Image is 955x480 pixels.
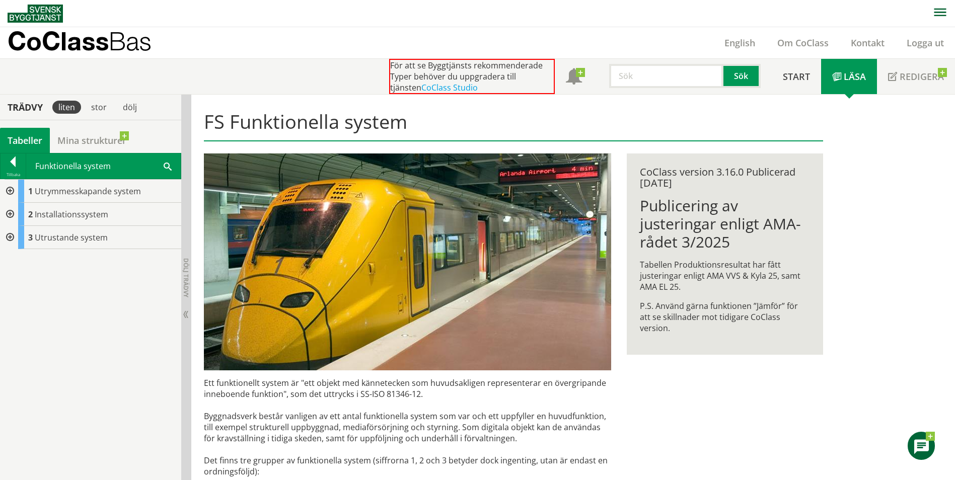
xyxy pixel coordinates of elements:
img: Svensk Byggtjänst [8,5,63,23]
span: Bas [109,26,152,56]
img: arlanda-express-2.jpg [204,153,611,370]
span: Sök i tabellen [164,161,172,171]
span: Redigera [900,70,944,83]
a: Läsa [821,59,877,94]
a: Logga ut [896,37,955,49]
a: CoClass Studio [421,82,478,93]
div: liten [52,101,81,114]
span: Utrustande system [35,232,108,243]
span: 2 [28,209,33,220]
input: Sök [609,64,723,88]
div: CoClass version 3.16.0 Publicerad [DATE] [640,167,810,189]
div: Funktionella system [26,153,181,179]
div: Tillbaka [1,171,26,179]
a: English [713,37,766,49]
span: Dölj trädvy [182,258,190,297]
a: Om CoClass [766,37,840,49]
div: Trädvy [2,102,48,113]
h1: FS Funktionella system [204,110,823,141]
div: För att se Byggtjänsts rekommenderade Typer behöver du uppgradera till tjänsten [389,59,555,94]
span: Läsa [844,70,866,83]
span: Utrymmesskapande system [35,186,141,197]
p: Tabellen Produktionsresultat har fått justeringar enligt AMA VVS & Kyla 25, samt AMA EL 25. [640,259,810,292]
span: 3 [28,232,33,243]
p: P.S. Använd gärna funktionen ”Jämför” för att se skillnader mot tidigare CoClass version. [640,300,810,334]
p: CoClass [8,35,152,47]
button: Sök [723,64,761,88]
span: Start [783,70,810,83]
a: Start [772,59,821,94]
span: 1 [28,186,33,197]
a: CoClassBas [8,27,173,58]
div: stor [85,101,113,114]
span: Notifikationer [566,69,582,86]
h1: Publicering av justeringar enligt AMA-rådet 3/2025 [640,197,810,251]
span: Installationssystem [35,209,108,220]
a: Redigera [877,59,955,94]
a: Kontakt [840,37,896,49]
div: dölj [117,101,143,114]
a: Mina strukturer [50,128,134,153]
